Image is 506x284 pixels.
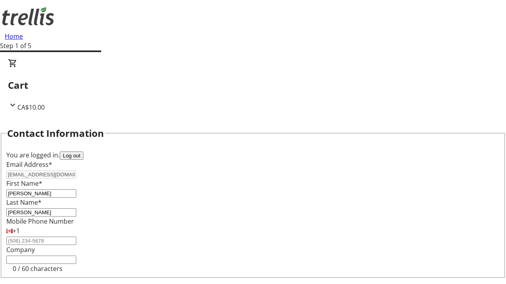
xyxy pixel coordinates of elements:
button: Log out [60,151,83,160]
h2: Cart [8,78,498,92]
tr-character-limit: 0 / 60 characters [13,264,62,273]
label: Last Name* [6,198,42,207]
input: (506) 234-5678 [6,237,76,245]
span: CA$10.00 [17,103,45,112]
h2: Contact Information [7,126,104,140]
label: Email Address* [6,160,52,169]
div: You are logged in. [6,150,500,160]
label: First Name* [6,179,42,188]
div: CartCA$10.00 [8,58,498,112]
label: Mobile Phone Number [6,217,74,226]
label: Company [6,245,35,254]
